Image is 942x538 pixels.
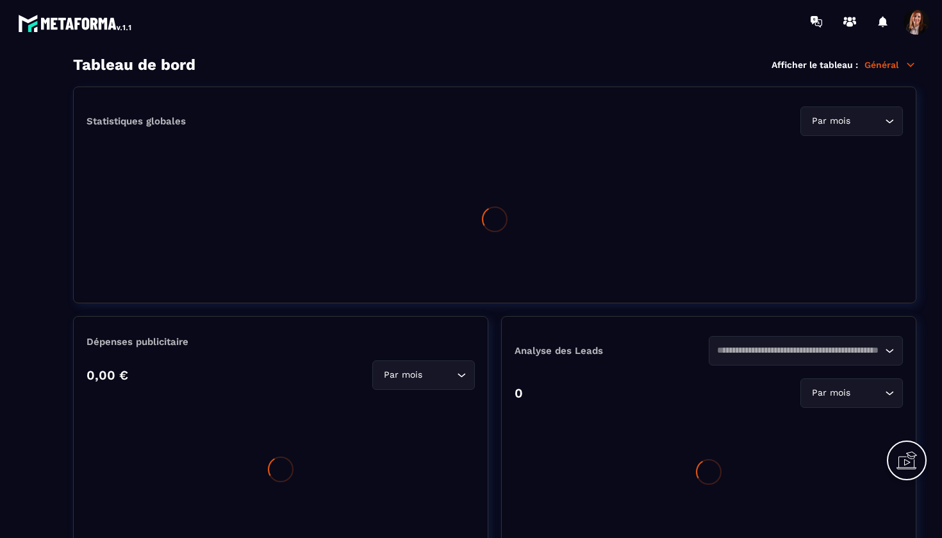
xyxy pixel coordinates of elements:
[87,336,475,348] p: Dépenses publicitaire
[73,56,195,74] h3: Tableau de bord
[709,336,903,366] div: Search for option
[717,344,882,358] input: Search for option
[809,114,853,128] span: Par mois
[800,106,903,136] div: Search for option
[515,385,523,401] p: 0
[809,386,853,400] span: Par mois
[381,368,425,382] span: Par mois
[515,345,709,357] p: Analyse des Leads
[864,59,916,71] p: Général
[800,378,903,408] div: Search for option
[425,368,454,382] input: Search for option
[87,367,128,383] p: 0,00 €
[18,12,133,35] img: logo
[772,60,858,70] p: Afficher le tableau :
[853,386,882,400] input: Search for option
[853,114,882,128] input: Search for option
[87,115,186,127] p: Statistiques globales
[372,360,475,390] div: Search for option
